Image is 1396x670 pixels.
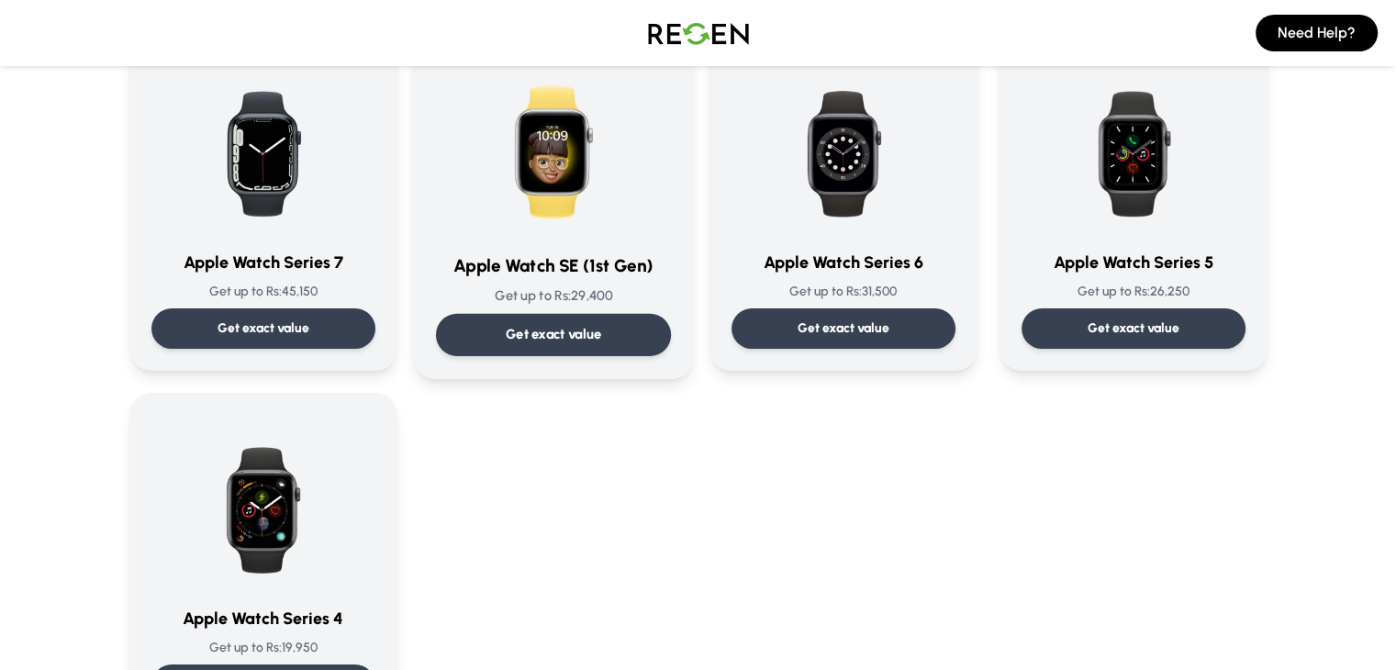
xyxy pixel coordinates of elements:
[151,250,375,275] h3: Apple Watch Series 7
[634,7,763,59] img: Logo
[151,606,375,631] h3: Apple Watch Series 4
[218,319,309,338] p: Get exact value
[175,415,352,591] img: Apple Watch Series 4 (2018)
[151,639,375,657] p: Get up to Rs: 19,950
[435,252,670,279] h3: Apple Watch SE (1st Gen)
[175,59,352,235] img: Apple Watch Series 7 (2021)
[798,319,889,338] p: Get exact value
[1022,250,1245,275] h3: Apple Watch Series 5
[732,283,955,301] p: Get up to Rs: 31,500
[435,286,670,306] p: Get up to Rs: 29,400
[732,250,955,275] h3: Apple Watch Series 6
[1088,319,1179,338] p: Get exact value
[1045,59,1222,235] img: Apple Watch Series 5 (2019)
[1256,15,1378,51] button: Need Help?
[505,325,601,344] p: Get exact value
[461,51,646,237] img: Apple Watch SE (1st Generation) (2020)
[151,283,375,301] p: Get up to Rs: 45,150
[1022,283,1245,301] p: Get up to Rs: 26,250
[755,59,932,235] img: Apple Watch Series 6 (2020)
